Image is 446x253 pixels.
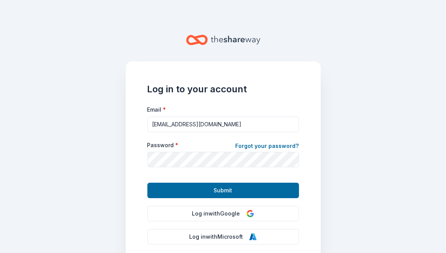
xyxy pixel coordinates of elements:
img: Google Logo [246,210,254,217]
span: Submit [214,186,232,195]
img: Microsoft Logo [249,233,257,241]
h1: Log in to your account [147,83,299,95]
button: Submit [147,183,299,198]
a: Forgot your password? [236,141,299,152]
a: Home [186,31,260,49]
label: Password [147,141,179,149]
label: Email [147,106,166,114]
button: Log inwithGoogle [147,206,299,221]
button: Log inwithMicrosoft [147,229,299,245]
